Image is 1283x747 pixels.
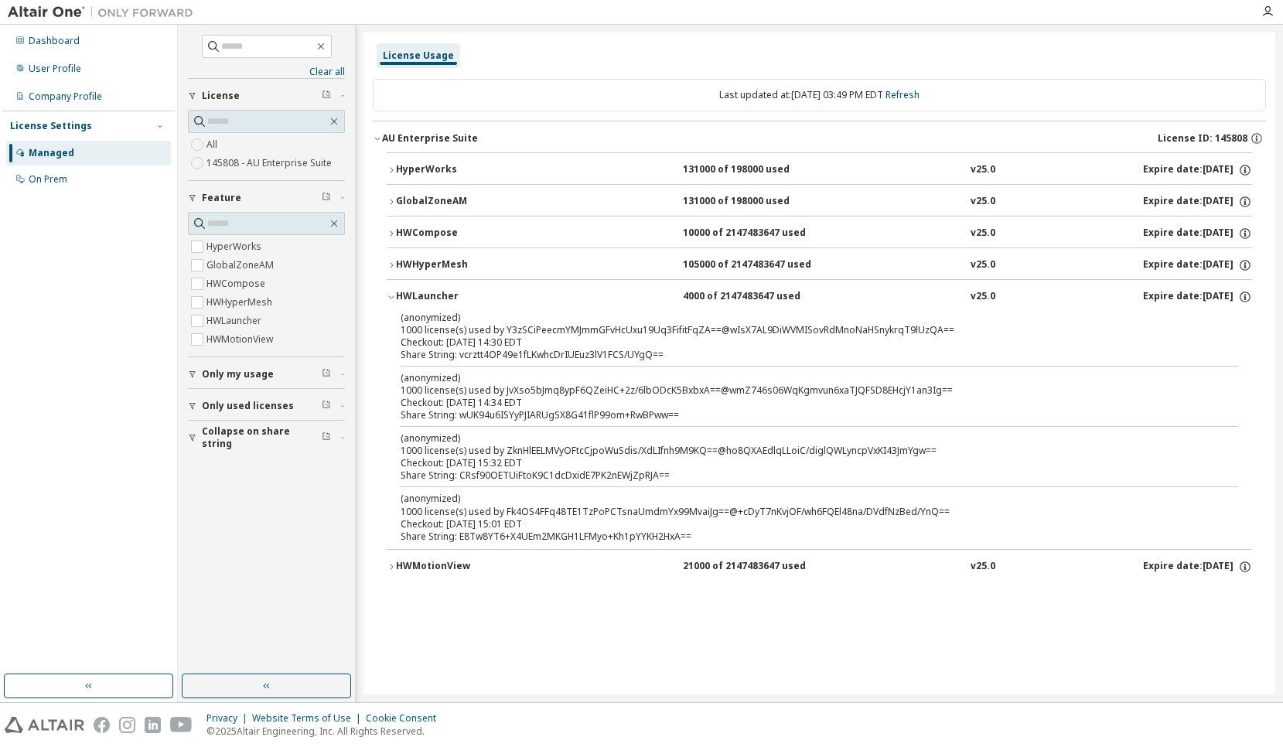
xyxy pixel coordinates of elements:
p: © 2025 Altair Engineering, Inc. All Rights Reserved. [206,725,445,738]
div: 131000 of 198000 used [683,195,822,209]
div: Expire date: [DATE] [1143,163,1252,177]
div: 10000 of 2147483647 used [683,227,822,240]
div: Checkout: [DATE] 14:34 EDT [401,397,1201,409]
span: Clear filter [322,90,331,102]
div: 1000 license(s) used by ZknHlEELMVyOFtcCjpoWuSdis/XdLIfnh9M9KQ==@ho8QXAEdlqLLoiC/diglQWLyncpVxKI4... [401,431,1201,457]
label: All [206,135,220,154]
span: License ID: 145808 [1158,132,1247,145]
div: HWLauncher [396,290,535,304]
div: License Settings [10,120,92,132]
div: HWHyperMesh [396,258,535,272]
div: Share String: vcrztt4OP49e1fLKwhcDrIUEuz3lV1FCS/UYgQ== [401,349,1201,361]
div: 21000 of 2147483647 used [683,560,822,574]
div: Checkout: [DATE] 14:30 EDT [401,336,1201,349]
label: HyperWorks [206,237,264,256]
img: youtube.svg [170,717,193,733]
div: GlobalZoneAM [396,195,535,209]
div: 1000 license(s) used by JvXso5bJmq8ypF6QZeiHC+2z/6lbODcK5BxbxA==@wmZ746s06WqKgmvun6xaTJQFSD8EHcjY... [401,371,1201,397]
div: Share String: CRsf90OETUiFtoK9C1dcDxidE7PK2nEWjZpRJA== [401,469,1201,482]
div: 131000 of 198000 used [683,163,822,177]
button: Only my usage [188,357,345,391]
div: On Prem [29,173,67,186]
div: v25.0 [971,163,995,177]
div: HyperWorks [396,163,535,177]
p: (anonymized) [401,311,1201,324]
button: HyperWorks131000 of 198000 usedv25.0Expire date:[DATE] [387,153,1252,187]
div: v25.0 [971,227,995,240]
div: 105000 of 2147483647 used [683,258,822,272]
button: Feature [188,181,345,215]
div: Company Profile [29,90,102,103]
div: HWCompose [396,227,535,240]
div: Checkout: [DATE] 15:01 EDT [401,518,1201,530]
button: GlobalZoneAM131000 of 198000 usedv25.0Expire date:[DATE] [387,185,1252,219]
div: Share String: wUK94u6ISYyPJIARUgSX8G41flP99om+RwBPww== [401,409,1201,421]
a: Clear all [188,66,345,78]
button: HWCompose10000 of 2147483647 usedv25.0Expire date:[DATE] [387,217,1252,251]
div: Last updated at: [DATE] 03:49 PM EDT [373,79,1266,111]
img: facebook.svg [94,717,110,733]
div: User Profile [29,63,81,75]
span: Only my usage [202,368,274,380]
div: Expire date: [DATE] [1143,258,1252,272]
label: GlobalZoneAM [206,256,277,275]
button: HWHyperMesh105000 of 2147483647 usedv25.0Expire date:[DATE] [387,248,1252,282]
button: HWMotionView21000 of 2147483647 usedv25.0Expire date:[DATE] [387,550,1252,584]
img: altair_logo.svg [5,717,84,733]
div: Managed [29,147,74,159]
button: Only used licenses [188,389,345,423]
img: Altair One [8,5,201,20]
span: Feature [202,192,241,204]
img: linkedin.svg [145,717,161,733]
div: v25.0 [971,258,995,272]
label: HWCompose [206,275,268,293]
div: Expire date: [DATE] [1143,560,1252,574]
div: 4000 of 2147483647 used [683,290,822,304]
span: Only used licenses [202,400,294,412]
div: Share String: E8Tw8YT6+X4UEm2MKGH1LFMyo+Kh1pYYKH2HxA== [401,530,1201,543]
div: v25.0 [971,290,995,304]
label: HWMotionView [206,330,276,349]
span: Collapse on share string [202,425,322,450]
div: 1000 license(s) used by Y3zSCiPeecmYMJmmGFvHcUxu19Uq3FifitFqZA==@wIsX7AL9DiWVMISovRdMnoNaHSnykrqT... [401,311,1201,336]
button: License [188,79,345,113]
button: Collapse on share string [188,421,345,455]
p: (anonymized) [401,431,1201,445]
label: HWHyperMesh [206,293,275,312]
span: Clear filter [322,192,331,204]
div: Website Terms of Use [252,712,366,725]
div: Expire date: [DATE] [1143,195,1252,209]
label: HWLauncher [206,312,264,330]
div: Cookie Consent [366,712,445,725]
div: License Usage [383,49,454,62]
button: AU Enterprise SuiteLicense ID: 145808 [373,121,1266,155]
span: License [202,90,240,102]
a: Refresh [885,88,920,101]
button: HWLauncher4000 of 2147483647 usedv25.0Expire date:[DATE] [387,280,1252,314]
label: 145808 - AU Enterprise Suite [206,154,335,172]
div: 1000 license(s) used by Fk4OS4FFq48TE1TzPoPCTsnaUmdmYx99MvaiJg==@+cDyT7nKvjOF/wh6FQEl48na/DVdfNzB... [401,492,1201,517]
div: Dashboard [29,35,80,47]
img: instagram.svg [119,717,135,733]
div: Expire date: [DATE] [1143,227,1252,240]
p: (anonymized) [401,492,1201,505]
div: HWMotionView [396,560,535,574]
span: Clear filter [322,400,331,412]
div: AU Enterprise Suite [382,132,478,145]
span: Clear filter [322,431,331,444]
div: Privacy [206,712,252,725]
div: v25.0 [971,195,995,209]
div: v25.0 [971,560,995,574]
span: Clear filter [322,368,331,380]
p: (anonymized) [401,371,1201,384]
div: Checkout: [DATE] 15:32 EDT [401,457,1201,469]
div: Expire date: [DATE] [1143,290,1252,304]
